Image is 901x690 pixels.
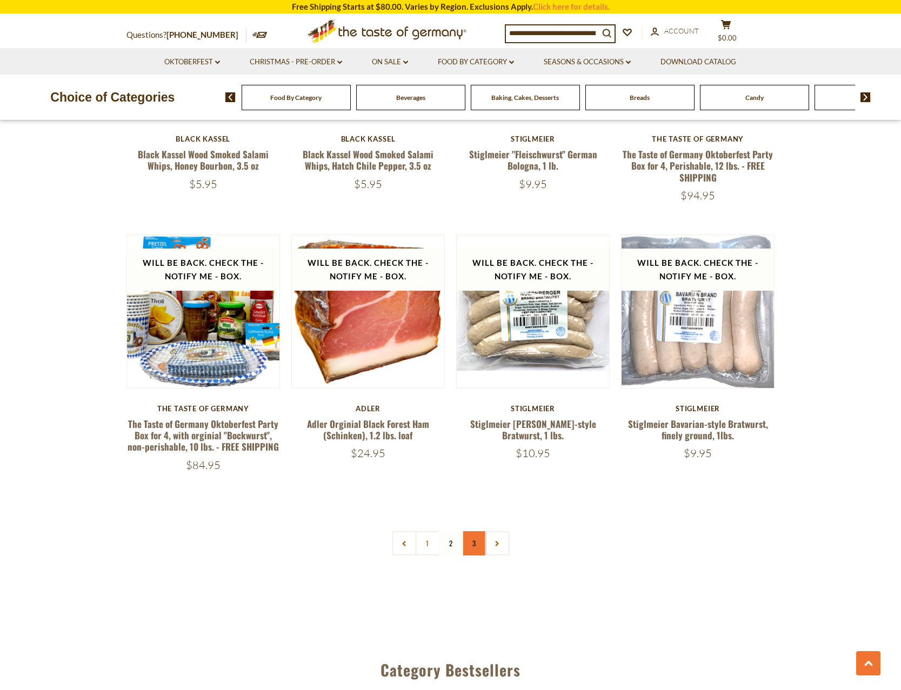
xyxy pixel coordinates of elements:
[126,135,281,143] div: Black Kassel
[75,645,826,689] div: Category Bestsellers
[457,235,610,388] img: Stiglmeier Nuernberger-style Bratwurst, 1 lbs.
[186,458,221,472] span: $84.95
[623,148,773,184] a: The Taste of Germany Oktoberfest Party Box for 4, Perishable, 12 lbs. - FREE SHIPPING
[628,417,768,442] a: Stiglmeier Bavarian-style Bratwurst, finely ground, 1lbs.
[533,2,610,11] a: Click here for details.
[621,135,775,143] div: The Taste of Germany
[680,189,715,202] span: $94.95
[469,148,597,172] a: Stiglmeier "Fleischwurst" German Bologna, 1 lb.
[128,417,279,454] a: The Taste of Germany Oktoberfest Party Box for 4, with orginial "Bockwurst", non-perishable, 10 l...
[630,93,650,102] a: Breads
[354,177,382,191] span: $5.95
[292,235,445,388] img: Adler Orginial Black Forest Ham (Schinken), 1.2 lbs. loaf
[225,92,236,102] img: previous arrow
[126,404,281,413] div: The Taste of Germany
[291,135,445,143] div: Black Kassel
[516,446,550,460] span: $10.95
[372,56,408,68] a: On Sale
[860,92,871,102] img: next arrow
[622,235,775,388] img: Stiglmeier Bavarian-style Bratwurst, finely ground, 1lbs.
[470,417,596,442] a: Stiglmeier [PERSON_NAME]-style Bratwurst, 1 lbs.
[491,93,559,102] a: Baking, Cakes, Desserts
[710,19,743,46] button: $0.00
[684,446,712,460] span: $9.95
[127,235,280,388] img: The Taste of Germany Oktoberfest Party Box for 4, with orginial "Bockwurst", non-perishable, 10 l...
[415,531,439,555] a: 1
[351,446,385,460] span: $24.95
[651,25,699,37] a: Account
[291,404,445,413] div: Adler
[660,56,736,68] a: Download Catalog
[250,56,342,68] a: Christmas - PRE-ORDER
[462,531,486,555] a: 3
[621,404,775,413] div: Stiglmeier
[718,34,737,42] span: $0.00
[166,30,238,39] a: [PHONE_NUMBER]
[745,93,764,102] a: Candy
[138,148,269,172] a: Black Kassel Wood Smoked Salami Whips, Honey Bourbon, 3.5 oz
[307,417,429,442] a: Adler Orginial Black Forest Ham (Schinken), 1.2 lbs. loaf
[519,177,547,191] span: $9.95
[270,93,322,102] a: Food By Category
[189,177,217,191] span: $5.95
[164,56,220,68] a: Oktoberfest
[396,93,425,102] a: Beverages
[438,56,514,68] a: Food By Category
[456,135,610,143] div: Stiglmeier
[456,404,610,413] div: Stiglmeier
[303,148,433,172] a: Black Kassel Wood Smoked Salami Whips, Hatch Chile Pepper, 3.5 oz
[664,26,699,35] span: Account
[126,28,246,42] p: Questions?
[544,56,631,68] a: Seasons & Occasions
